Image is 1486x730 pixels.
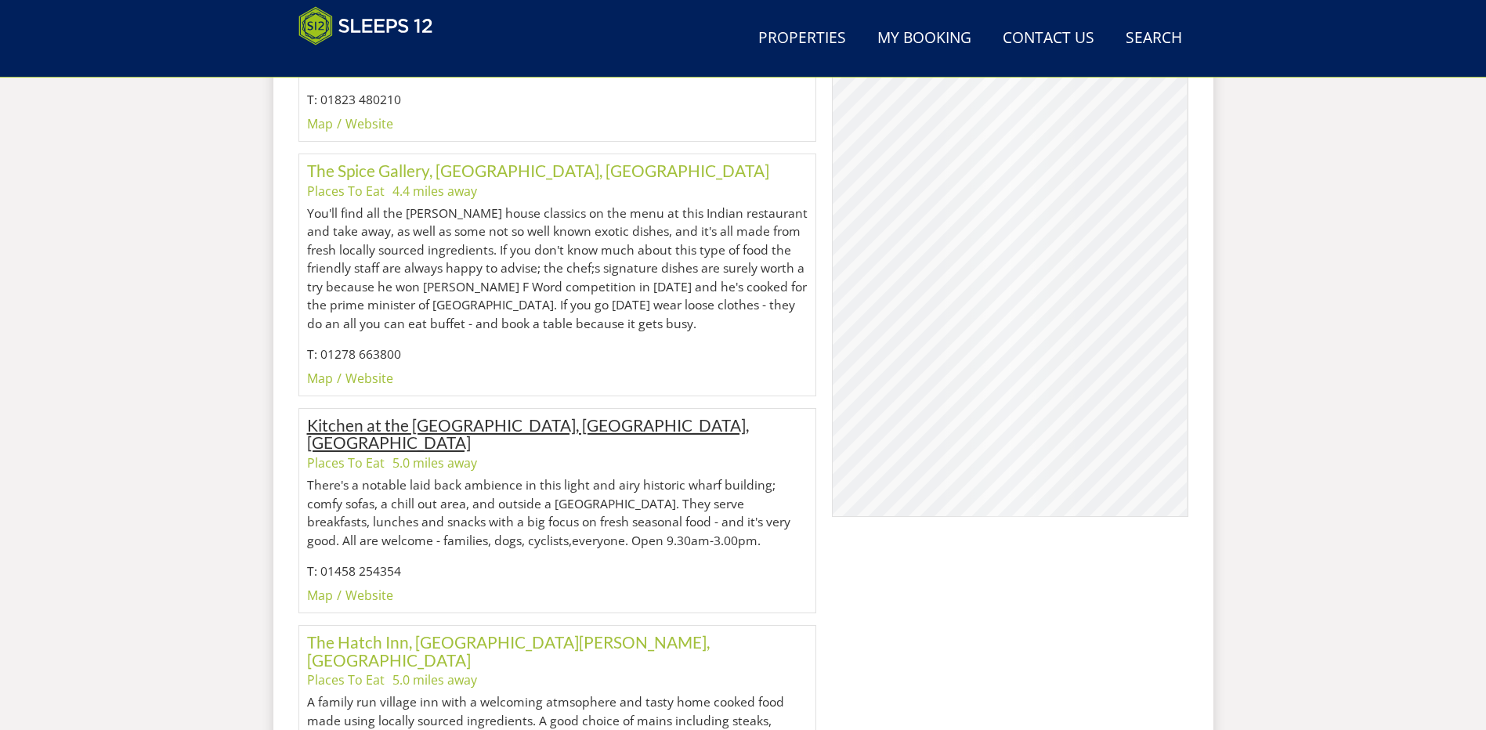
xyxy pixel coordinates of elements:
[996,21,1101,56] a: Contact Us
[307,671,385,688] a: Places To Eat
[307,370,333,387] a: Map
[307,454,385,472] a: Places To Eat
[392,182,477,201] li: 4.4 miles away
[1119,21,1188,56] a: Search
[833,9,1187,516] canvas: Map
[307,91,808,110] p: T: 01823 480210
[392,670,477,689] li: 5.0 miles away
[307,182,385,200] a: Places To Eat
[307,161,769,180] a: The Spice Gallery, [GEOGRAPHIC_DATA], [GEOGRAPHIC_DATA]
[752,21,852,56] a: Properties
[307,587,333,604] a: Map
[291,55,455,68] iframe: Customer reviews powered by Trustpilot
[307,415,749,453] a: Kitchen at the [GEOGRAPHIC_DATA], [GEOGRAPHIC_DATA], [GEOGRAPHIC_DATA]
[298,6,433,45] img: Sleeps 12
[392,454,477,472] li: 5.0 miles away
[345,115,393,132] a: Website
[307,562,808,581] p: T: 01458 254354
[345,587,393,604] a: Website
[307,204,808,334] p: You'll find all the [PERSON_NAME] house classics on the menu at this Indian restaurant and take a...
[871,21,978,56] a: My Booking
[307,345,808,364] p: T: 01278 663800
[307,476,808,550] p: There's a notable laid back ambience in this light and airy historic wharf building; comfy sofas,...
[345,370,393,387] a: Website
[307,115,333,132] a: Map
[307,632,710,670] a: The Hatch Inn, [GEOGRAPHIC_DATA][PERSON_NAME], [GEOGRAPHIC_DATA]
